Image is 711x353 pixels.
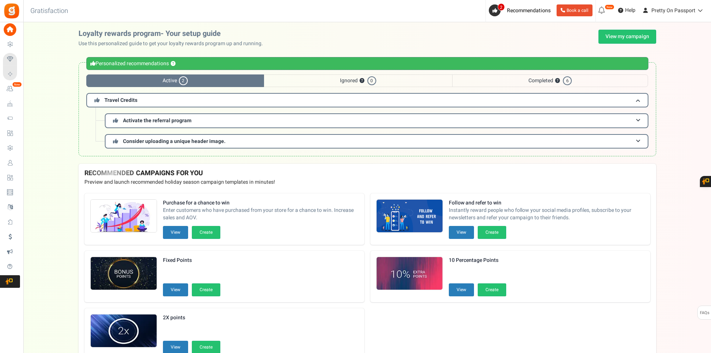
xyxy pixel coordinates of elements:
button: ? [171,61,176,66]
img: Recommended Campaigns [377,200,443,233]
a: View my campaign [598,30,656,44]
button: View [163,226,188,239]
span: Enter customers who have purchased from your store for a chance to win. Increase sales and AOV. [163,207,358,222]
h2: Loyalty rewards program- Your setup guide [79,30,269,38]
p: Preview and launch recommended holiday season campaign templates in minutes! [84,179,650,186]
a: Book a call [557,4,592,16]
strong: Purchase for a chance to win [163,199,358,207]
strong: Fixed Points [163,257,220,264]
strong: Follow and refer to win [449,199,644,207]
span: 6 [563,76,572,85]
div: Personalized recommendations [86,57,648,70]
span: Pretty On Passport [651,7,695,14]
img: Recommended Campaigns [91,200,157,233]
strong: 2X points [163,314,220,322]
em: New [605,4,614,10]
button: ? [555,79,560,83]
button: Create [478,283,506,296]
span: 2 [179,76,188,85]
em: New [12,82,22,87]
h3: Gratisfaction [22,4,76,19]
img: Recommended Campaigns [91,314,157,348]
span: Consider uploading a unique header image. [123,137,226,145]
span: Help [623,7,635,14]
p: Use this personalized guide to get your loyalty rewards program up and running. [79,40,269,47]
button: Create [478,226,506,239]
img: Recommended Campaigns [91,257,157,290]
strong: 10 Percentage Points [449,257,506,264]
img: Recommended Campaigns [377,257,443,290]
span: FAQs [700,306,710,320]
span: Active [86,74,264,87]
img: Gratisfaction [3,3,20,19]
span: 2 [498,3,505,11]
button: View [449,226,474,239]
a: 2 Recommendations [489,4,554,16]
a: New [3,83,20,95]
a: Help [615,4,638,16]
span: 0 [367,76,376,85]
span: Instantly reward people who follow your social media profiles, subscribe to your newsletters and ... [449,207,644,222]
button: View [449,283,474,296]
span: Completed [452,74,648,87]
button: Create [192,283,220,296]
h4: RECOMMENDED CAMPAIGNS FOR YOU [84,170,650,177]
span: Activate the referral program [123,117,191,124]
span: Recommendations [507,7,551,14]
span: Travel Credits [104,96,137,104]
button: Create [192,226,220,239]
button: View [163,283,188,296]
span: Ignored [264,74,452,87]
button: ? [360,79,364,83]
